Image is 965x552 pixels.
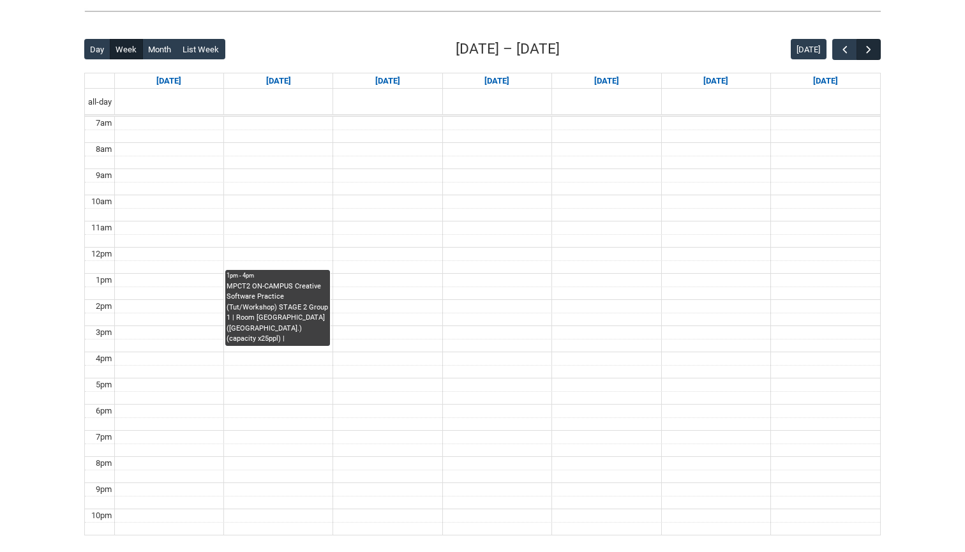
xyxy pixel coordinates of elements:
[456,38,560,60] h2: [DATE] – [DATE]
[142,39,177,59] button: Month
[84,4,881,18] img: REDU_GREY_LINE
[93,405,114,417] div: 6pm
[89,509,114,522] div: 10pm
[93,274,114,287] div: 1pm
[227,281,329,346] div: MPCT2 ON-CAMPUS Creative Software Practice (Tut/Workshop) STAGE 2 Group 1 | Room [GEOGRAPHIC_DATA...
[84,39,110,59] button: Day
[791,39,827,59] button: [DATE]
[857,39,881,60] button: Next Week
[93,352,114,365] div: 4pm
[89,195,114,208] div: 10am
[177,39,225,59] button: List Week
[93,457,114,470] div: 8pm
[93,169,114,182] div: 9am
[86,96,114,108] span: all-day
[110,39,143,59] button: Week
[93,117,114,130] div: 7am
[811,73,841,89] a: Go to September 20, 2025
[227,271,329,280] div: 1pm - 4pm
[93,483,114,496] div: 9pm
[93,143,114,156] div: 8am
[592,73,622,89] a: Go to September 18, 2025
[701,73,731,89] a: Go to September 19, 2025
[93,326,114,339] div: 3pm
[154,73,184,89] a: Go to September 14, 2025
[93,378,114,391] div: 5pm
[89,248,114,260] div: 12pm
[93,300,114,313] div: 2pm
[264,73,294,89] a: Go to September 15, 2025
[93,431,114,444] div: 7pm
[89,221,114,234] div: 11am
[482,73,512,89] a: Go to September 17, 2025
[373,73,403,89] a: Go to September 16, 2025
[832,39,857,60] button: Previous Week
